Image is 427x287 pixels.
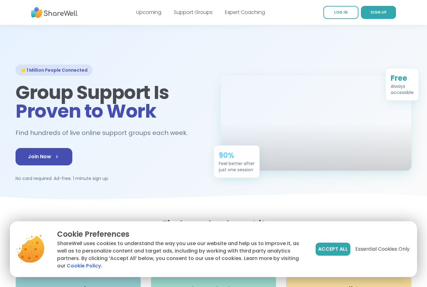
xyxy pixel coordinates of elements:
div: 90% [219,148,254,158]
span: Proven to Work [16,98,156,124]
p: No card required. Ad-free. 1 minute sign up. [16,175,206,182]
button: Accept All [316,243,350,256]
p: Cookie Preferences [57,229,306,240]
span: Accept All [318,245,348,253]
h2: Find people who get it [16,219,411,230]
img: ShareWell Nav Logo [31,4,78,21]
div: 🌟 1 Million People Connected [16,65,92,76]
a: SIGN UP [361,6,396,19]
span: LOG IN [334,10,348,15]
h2: Find hundreds of live online support groups each week. [16,128,194,138]
a: LOG IN [323,6,358,19]
span: SIGN UP [371,10,387,15]
div: Feel better after just one session [219,158,254,170]
div: Always accessible [391,81,414,93]
a: Support Groups [174,9,213,16]
p: ShareWell uses cookies to understand the way you use our website and help us to improve it, as we... [57,240,306,270]
a: Join Now [16,148,72,165]
a: Expert Coaching [225,9,265,16]
a: Upcoming [136,9,161,16]
span: Essential Cookies Only [355,245,410,253]
div: Free [391,71,414,81]
a: Cookie Policy. [67,262,102,270]
span: Join Now [28,153,60,160]
h1: Group Support Is [16,83,206,120]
